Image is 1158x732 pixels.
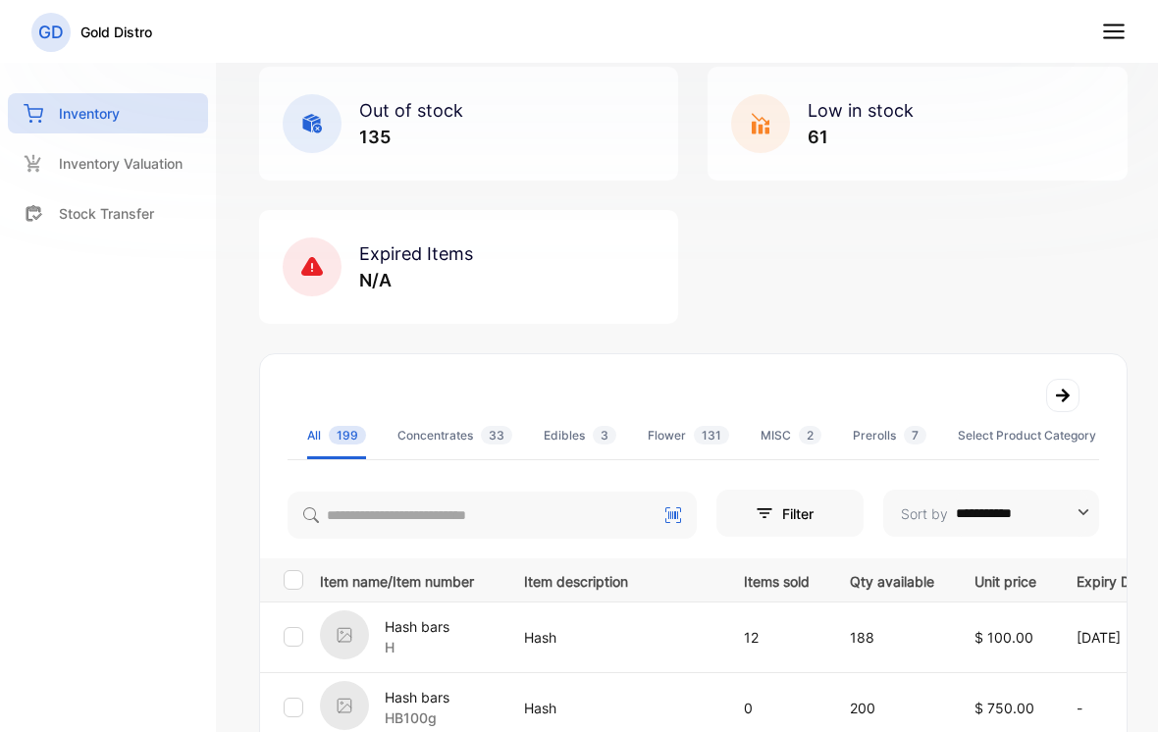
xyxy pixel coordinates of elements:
[307,427,366,444] div: All
[974,700,1034,716] span: $ 750.00
[744,567,810,592] p: Items sold
[385,707,449,728] p: HB100g
[904,426,926,444] span: 7
[359,267,473,293] p: N/A
[593,426,616,444] span: 3
[850,698,934,718] p: 200
[974,567,1036,592] p: Unit price
[524,567,704,592] p: Item description
[524,698,704,718] p: Hash
[799,426,821,444] span: 2
[1077,627,1151,648] p: [DATE]
[1077,567,1151,592] p: Expiry Date
[385,637,449,657] p: H
[16,8,75,67] button: Open LiveChat chat widget
[397,427,512,444] div: Concentrates
[481,426,512,444] span: 33
[524,627,704,648] p: Hash
[694,426,729,444] span: 131
[59,203,154,224] p: Stock Transfer
[59,153,183,174] p: Inventory Valuation
[883,490,1099,537] button: Sort by
[744,698,810,718] p: 0
[853,427,926,444] div: Prerolls
[850,567,934,592] p: Qty available
[958,427,1140,444] div: Select Product Category
[359,100,463,121] span: Out of stock
[974,629,1033,646] span: $ 100.00
[850,627,934,648] p: 188
[901,503,948,524] p: Sort by
[808,124,914,150] p: 61
[320,681,369,730] img: item
[320,610,369,659] img: item
[8,93,208,133] a: Inventory
[385,687,449,707] p: Hash bars
[1077,698,1151,718] p: -
[320,567,500,592] p: Item name/Item number
[8,193,208,234] a: Stock Transfer
[385,616,449,637] p: Hash bars
[648,427,729,444] div: Flower
[329,426,366,444] span: 199
[8,143,208,183] a: Inventory Valuation
[808,100,914,121] span: Low in stock
[359,243,473,264] span: Expired Items
[38,20,64,45] p: GD
[59,103,120,124] p: Inventory
[761,427,821,444] div: MISC
[744,627,810,648] p: 12
[359,124,463,150] p: 135
[544,427,616,444] div: Edibles
[80,22,152,42] p: Gold Distro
